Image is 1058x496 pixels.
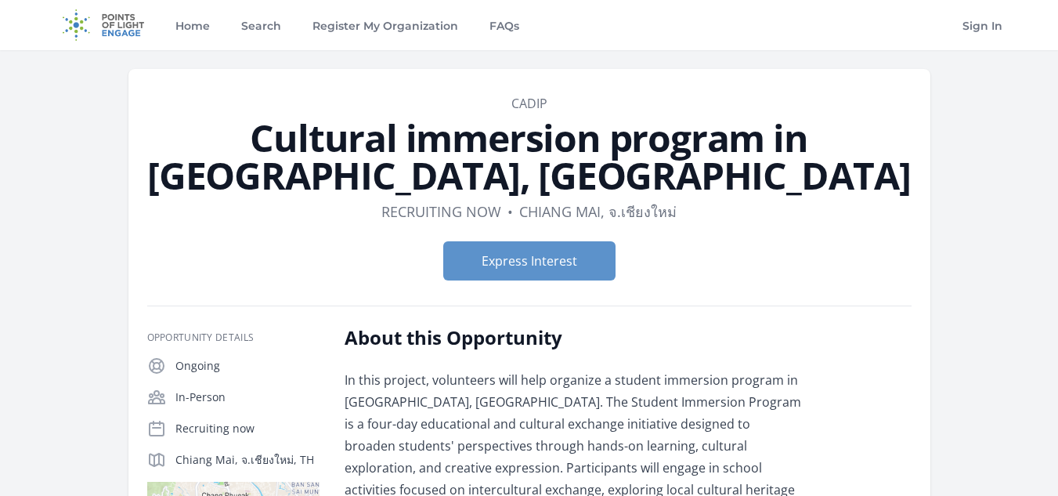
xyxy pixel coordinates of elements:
[147,119,912,194] h1: Cultural immersion program in [GEOGRAPHIC_DATA], [GEOGRAPHIC_DATA]
[381,201,501,223] dd: Recruiting now
[175,358,320,374] p: Ongoing
[345,325,803,350] h2: About this Opportunity
[511,95,547,112] a: CADIP
[507,201,513,223] div: •
[519,201,677,223] dd: Chiang Mai, จ.เชียงใหม่
[147,331,320,344] h3: Opportunity Details
[443,241,616,281] button: Express Interest
[175,389,320,405] p: In-Person
[175,452,320,468] p: Chiang Mai, จ.เชียงใหม่, TH
[175,421,320,436] p: Recruiting now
